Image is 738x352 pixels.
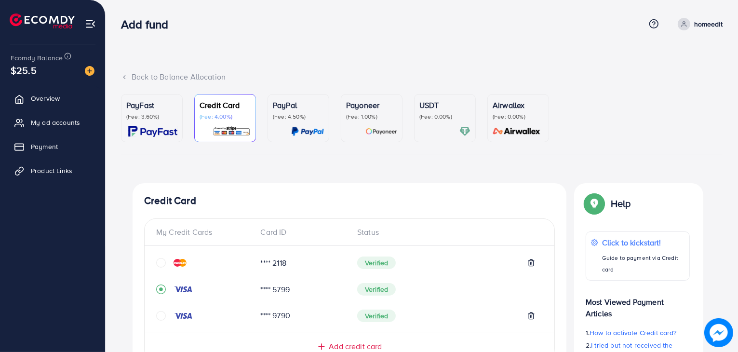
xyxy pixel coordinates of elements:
[128,126,177,137] img: card
[493,113,544,121] p: (Fee: 0.00%)
[11,53,63,63] span: Ecomdy Balance
[174,259,187,267] img: credit
[346,99,397,111] p: Payoneer
[586,288,690,319] p: Most Viewed Payment Articles
[602,237,684,248] p: Click to kickstart!
[10,14,75,28] img: logo
[7,89,98,108] a: Overview
[357,310,396,322] span: Verified
[121,17,176,31] h3: Add fund
[291,126,324,137] img: card
[586,195,603,212] img: Popup guide
[31,142,58,151] span: Payment
[126,99,177,111] p: PayFast
[200,113,251,121] p: (Fee: 4.00%)
[602,252,684,275] p: Guide to payment via Credit card
[586,327,690,338] p: 1.
[156,311,166,321] svg: circle
[31,166,72,176] span: Product Links
[357,283,396,296] span: Verified
[493,99,544,111] p: Airwallex
[459,126,470,137] img: card
[31,118,80,127] span: My ad accounts
[329,341,382,352] span: Add credit card
[156,284,166,294] svg: record circle
[346,113,397,121] p: (Fee: 1.00%)
[11,63,37,77] span: $25.5
[156,227,253,238] div: My Credit Cards
[365,126,397,137] img: card
[490,126,544,137] img: card
[273,113,324,121] p: (Fee: 4.50%)
[694,18,723,30] p: homeedit
[85,66,94,76] img: image
[174,285,193,293] img: credit
[126,113,177,121] p: (Fee: 3.60%)
[357,257,396,269] span: Verified
[31,94,60,103] span: Overview
[7,161,98,180] a: Product Links
[7,113,98,132] a: My ad accounts
[273,99,324,111] p: PayPal
[590,328,676,338] span: How to activate Credit card?
[419,113,470,121] p: (Fee: 0.00%)
[156,258,166,268] svg: circle
[213,126,251,137] img: card
[611,198,631,209] p: Help
[253,227,350,238] div: Card ID
[349,227,543,238] div: Status
[419,99,470,111] p: USDT
[144,195,555,207] h4: Credit Card
[121,71,723,82] div: Back to Balance Allocation
[7,137,98,156] a: Payment
[674,18,723,30] a: homeedit
[200,99,251,111] p: Credit Card
[85,18,96,29] img: menu
[704,318,733,347] img: image
[174,312,193,320] img: credit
